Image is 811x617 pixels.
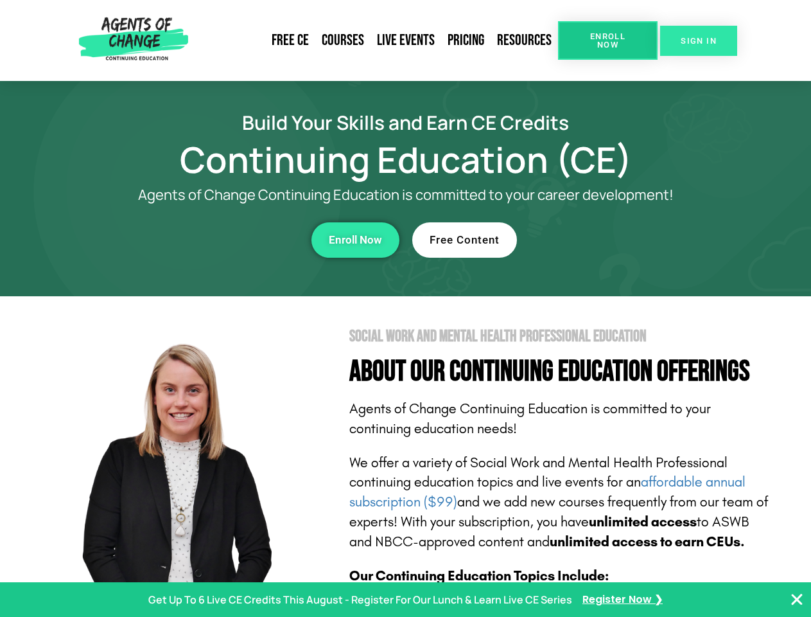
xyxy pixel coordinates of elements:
a: Resources [491,26,558,55]
b: unlimited access [589,514,697,530]
p: We offer a variety of Social Work and Mental Health Professional continuing education topics and ... [349,453,772,552]
b: unlimited access to earn CEUs. [550,533,745,550]
a: Register Now ❯ [582,591,663,609]
a: Free CE [265,26,315,55]
nav: Menu [193,26,558,55]
h4: About Our Continuing Education Offerings [349,357,772,386]
b: Our Continuing Education Topics Include: [349,568,609,584]
p: Agents of Change Continuing Education is committed to your career development! [91,187,720,203]
span: SIGN IN [681,37,717,45]
p: Get Up To 6 Live CE Credits This August - Register For Our Lunch & Learn Live CE Series [148,591,572,609]
span: Free Content [430,235,500,246]
a: Enroll Now [311,222,399,258]
a: Free Content [412,222,517,258]
span: Enroll Now [579,32,637,49]
a: Enroll Now [558,21,658,60]
h2: Build Your Skills and Earn CE Credits [40,113,772,132]
span: Enroll Now [329,235,382,246]
span: Agents of Change Continuing Education is committed to your continuing education needs! [349,400,711,437]
h1: Continuing Education (CE) [40,145,772,174]
a: SIGN IN [660,26,737,56]
a: Pricing [441,26,491,55]
a: Live Events [371,26,441,55]
a: Courses [315,26,371,55]
button: Close Banner [789,592,805,607]
h2: Social Work and Mental Health Professional Education [349,328,772,344]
